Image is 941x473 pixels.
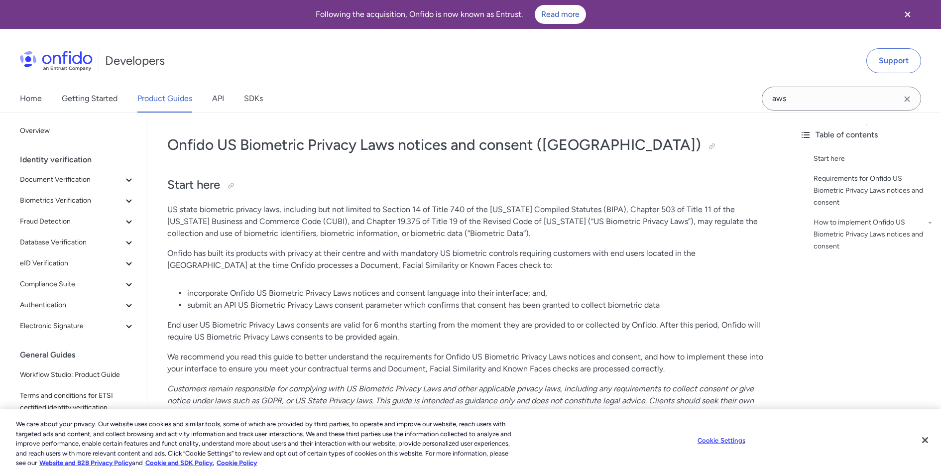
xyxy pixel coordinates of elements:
span: Terms and conditions for ETSI certified identity verification [20,390,135,414]
a: How to implement Onfido US Biometric Privacy Laws notices and consent [814,217,933,252]
div: General Guides [20,345,143,365]
span: Document Verification [20,174,123,186]
svg: Close banner [902,8,914,20]
a: Overview [16,121,139,141]
li: submit an API US Biometric Privacy Laws consent parameter which confirms that consent has been gr... [187,299,772,311]
h2: Start here [167,177,772,194]
button: Close banner [889,2,926,27]
button: Document Verification [16,170,139,190]
a: Getting Started [62,85,118,113]
button: Fraud Detection [16,212,139,232]
span: Database Verification [20,236,123,248]
button: eID Verification [16,253,139,273]
button: Close [914,429,936,451]
div: Following the acquisition, Onfido is now known as Entrust. [12,5,889,24]
li: incorporate Onfido US Biometric Privacy Laws notices and consent language into their interface; and, [187,287,772,299]
a: Workflow Studio: Product Guide [16,365,139,385]
span: Overview [20,125,135,137]
a: SDKs [244,85,263,113]
div: We care about your privacy. Our website uses cookies and similar tools, some of which are provide... [16,419,518,468]
p: End user US Biometric Privacy Laws consents are valid for 6 months starting from the moment they ... [167,319,772,343]
button: Electronic Signature [16,316,139,336]
a: Support [866,48,921,73]
img: Onfido Logo [20,51,93,71]
h1: Developers [105,53,165,69]
a: Read more [535,5,586,24]
a: Start here [814,153,933,165]
a: Requirements for Onfido US Biometric Privacy Laws notices and consent [814,173,933,209]
span: Authentication [20,299,123,311]
a: More information about our cookie policy., opens in a new tab [39,459,132,467]
a: Terms and conditions for ETSI certified identity verification [16,386,139,418]
p: US state biometric privacy laws, including but not limited to Section 14 of Title 740 of the [US_... [167,204,772,239]
a: API [212,85,224,113]
button: Database Verification [16,233,139,252]
button: Authentication [16,295,139,315]
input: Onfido search input field [762,87,921,111]
button: Compliance Suite [16,274,139,294]
a: Home [20,85,42,113]
h1: Onfido US Biometric Privacy Laws notices and consent ([GEOGRAPHIC_DATA]) [167,135,772,155]
a: Cookie and SDK Policy. [145,459,214,467]
span: Workflow Studio: Product Guide [20,369,135,381]
span: Electronic Signature [20,320,123,332]
span: eID Verification [20,257,123,269]
div: Identity verification [20,150,143,170]
span: Compliance Suite [20,278,123,290]
p: We recommend you read this guide to better understand the requirements for Onfido US Biometric Pr... [167,351,772,375]
a: Product Guides [137,85,192,113]
p: Onfido has built its products with privacy at their centre and with mandatory US biometric contro... [167,247,772,271]
button: Biometrics Verification [16,191,139,211]
span: Biometrics Verification [20,195,123,207]
em: Customers remain responsible for complying with US Biometric Privacy Laws and other applicable pr... [167,384,754,417]
div: Table of contents [800,129,933,141]
button: Cookie Settings [690,431,752,451]
a: Cookie Policy [217,459,257,467]
svg: Clear search field button [901,93,913,105]
span: Fraud Detection [20,216,123,228]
